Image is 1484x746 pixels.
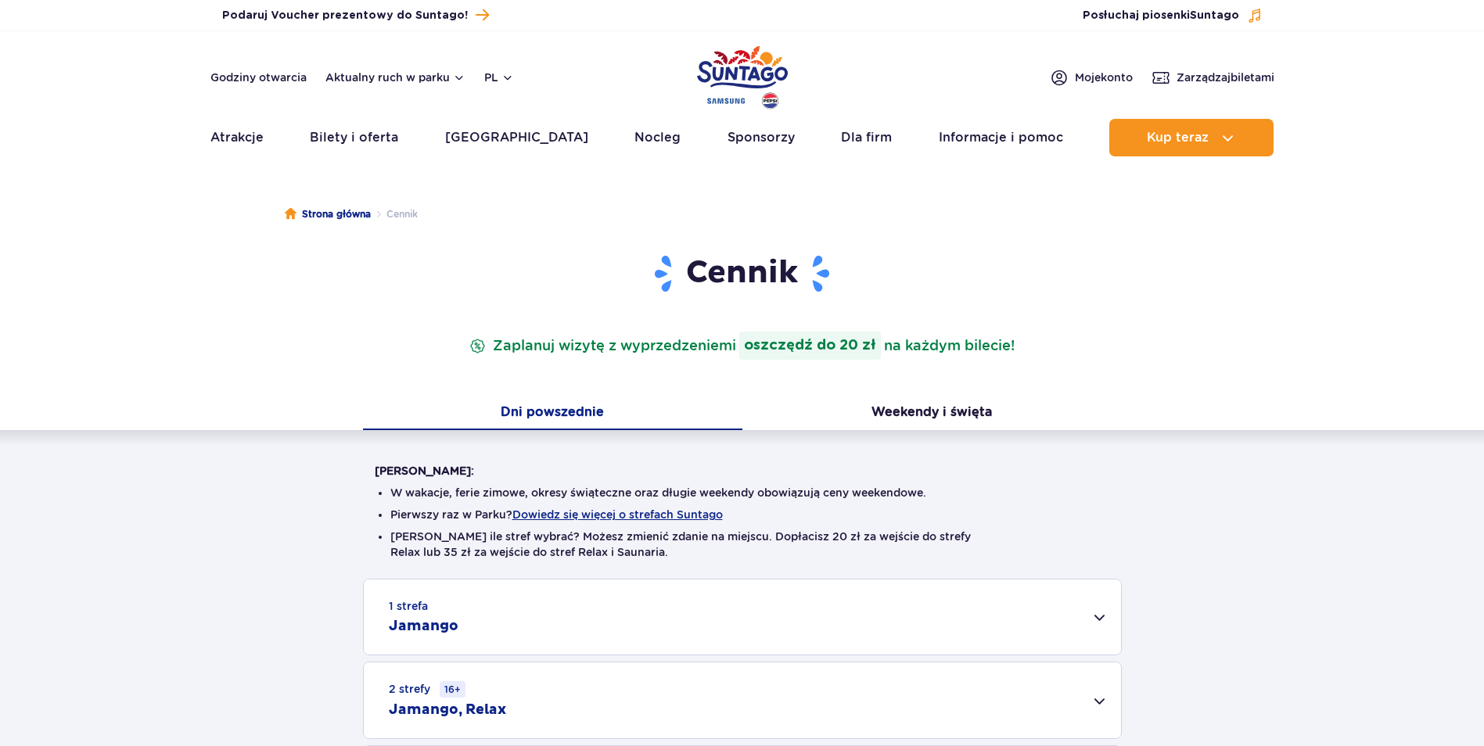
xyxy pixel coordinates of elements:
[222,8,468,23] span: Podaruj Voucher prezentowy do Suntago!
[285,206,371,222] a: Strona główna
[512,508,723,521] button: Dowiedz się więcej o strefach Suntago
[389,617,458,636] h2: Jamango
[939,119,1063,156] a: Informacje i pomoc
[1075,70,1133,85] span: Moje konto
[389,701,506,719] h2: Jamango, Relax
[1177,70,1274,85] span: Zarządzaj biletami
[1147,131,1209,145] span: Kup teraz
[222,5,489,26] a: Podaruj Voucher prezentowy do Suntago!
[390,529,1094,560] li: [PERSON_NAME] ile stref wybrać? Możesz zmienić zdanie na miejscu. Dopłacisz 20 zł za wejście do s...
[375,464,474,477] strong: [PERSON_NAME]:
[1083,8,1239,23] span: Posłuchaj piosenki
[484,70,514,85] button: pl
[1050,68,1133,87] a: Mojekonto
[739,332,881,360] strong: oszczędź do 20 zł
[742,397,1122,430] button: Weekendy i święta
[389,681,465,698] small: 2 strefy
[390,507,1094,522] li: Pierwszy raz w Parku?
[445,119,588,156] a: [GEOGRAPHIC_DATA]
[1109,119,1274,156] button: Kup teraz
[1190,10,1239,21] span: Suntago
[1152,68,1274,87] a: Zarządzajbiletami
[210,70,307,85] a: Godziny otwarcia
[841,119,892,156] a: Dla firm
[310,119,398,156] a: Bilety i oferta
[363,397,742,430] button: Dni powszednie
[1083,8,1263,23] button: Posłuchaj piosenkiSuntago
[440,681,465,698] small: 16+
[210,119,264,156] a: Atrakcje
[390,485,1094,500] li: W wakacje, ferie zimowe, okresy świąteczne oraz długie weekendy obowiązują ceny weekendowe.
[697,39,788,111] a: Park of Poland
[634,119,681,156] a: Nocleg
[466,332,1018,360] p: Zaplanuj wizytę z wyprzedzeniem na każdym bilecie!
[375,253,1110,294] h1: Cennik
[728,119,795,156] a: Sponsorzy
[389,598,428,614] small: 1 strefa
[325,71,465,84] button: Aktualny ruch w parku
[371,206,418,222] li: Cennik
